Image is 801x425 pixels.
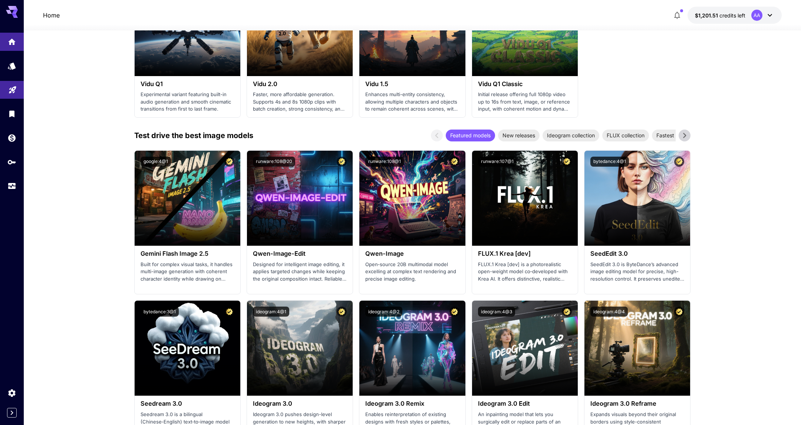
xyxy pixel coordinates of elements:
h3: Ideogram 3.0 [253,400,347,407]
button: Certified Model – Vetted for best performance and includes a commercial license. [337,157,347,167]
img: alt [359,301,465,396]
button: ideogram:4@4 [590,307,628,317]
button: runware:108@20 [253,157,295,167]
button: bytedance:3@1 [141,307,179,317]
button: Certified Model – Vetted for best performance and includes a commercial license. [674,307,684,317]
img: alt [359,151,465,246]
div: AA [751,10,762,21]
button: ideogram:4@3 [478,307,515,317]
span: FLUX collection [602,131,649,139]
span: New releases [498,131,540,139]
button: Certified Model – Vetted for best performance and includes a commercial license. [224,307,234,317]
h3: Ideogram 3.0 Edit [478,400,572,407]
span: credits left [719,12,745,19]
p: Built for complex visual tasks, it handles multi-image generation with coherent character identit... [141,261,234,283]
nav: breadcrumb [43,11,60,20]
p: Enhances multi-entity consistency, allowing multiple characters and objects to remain coherent ac... [365,91,459,113]
span: Featured models [446,131,495,139]
p: FLUX.1 Krea [dev] is a photorealistic open-weight model co‑developed with Krea AI. It offers dist... [478,261,572,283]
img: alt [247,151,353,246]
div: New releases [498,130,540,141]
h3: Vidu 1.5 [365,81,459,88]
button: ideogram:4@1 [253,307,289,317]
div: $1,201.51059 [695,12,745,19]
a: Home [43,11,60,20]
h3: Ideogram 3.0 Reframe [590,400,684,407]
h3: SeedEdit 3.0 [590,250,684,257]
button: Certified Model – Vetted for best performance and includes a commercial license. [449,307,459,317]
button: Certified Model – Vetted for best performance and includes a commercial license. [674,157,684,167]
h3: Gemini Flash Image 2.5 [141,250,234,257]
img: alt [584,151,690,246]
img: alt [135,151,240,246]
button: google:4@1 [141,157,171,167]
span: $1,201.51 [695,12,719,19]
img: alt [247,301,353,396]
div: Ideogram collection [543,130,599,141]
button: bytedance:4@1 [590,157,629,167]
h3: Seedream 3.0 [141,400,234,407]
img: alt [472,151,578,246]
div: Home [7,35,16,45]
div: FLUX collection [602,130,649,141]
button: ideogram:4@2 [365,307,402,317]
button: $1,201.51059AA [688,7,782,24]
div: Usage [7,182,16,191]
img: alt [135,301,240,396]
button: Certified Model – Vetted for best performance and includes a commercial license. [562,307,572,317]
div: Featured models [446,130,495,141]
p: Test drive the best image models [134,130,253,141]
p: Experimental variant featuring built-in audio generation and smooth cinematic transitions from fi... [141,91,234,113]
h3: Qwen-Image-Edit [253,250,347,257]
div: Settings [7,388,16,398]
div: Wallet [7,133,16,143]
p: Designed for intelligent image editing, it applies targeted changes while keeping the original co... [253,261,347,283]
button: runware:107@1 [478,157,517,167]
img: alt [584,301,690,396]
h3: Vidu Q1 [141,81,234,88]
h3: Vidu 2.0 [253,81,347,88]
button: Certified Model – Vetted for best performance and includes a commercial license. [562,157,572,167]
span: Fastest models [652,131,698,139]
p: Faster, more affordable generation. Supports 4s and 8s 1080p clips with batch creation, strong co... [253,91,347,113]
button: Expand sidebar [7,408,17,418]
p: Open‑source 20B multimodal model excelling at complex text rendering and precise image editing. [365,261,459,283]
button: Certified Model – Vetted for best performance and includes a commercial license. [449,157,459,167]
div: Fastest models [652,130,698,141]
p: Initial release offering full 1080p video up to 16s from text, image, or reference input, with co... [478,91,572,113]
h3: Ideogram 3.0 Remix [365,400,459,407]
img: alt [472,301,578,396]
button: Certified Model – Vetted for best performance and includes a commercial license. [337,307,347,317]
p: SeedEdit 3.0 is ByteDance’s advanced image editing model for precise, high-resolution control. It... [590,261,684,283]
h3: FLUX.1 Krea [dev] [478,250,572,257]
button: Certified Model – Vetted for best performance and includes a commercial license. [224,157,234,167]
h3: Vidu Q1 Classic [478,81,572,88]
div: API Keys [7,157,16,167]
div: Playground [8,83,17,92]
div: Models [7,61,16,71]
button: runware:108@1 [365,157,404,167]
span: Ideogram collection [543,131,599,139]
h3: Qwen-Image [365,250,459,257]
div: Library [7,109,16,118]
